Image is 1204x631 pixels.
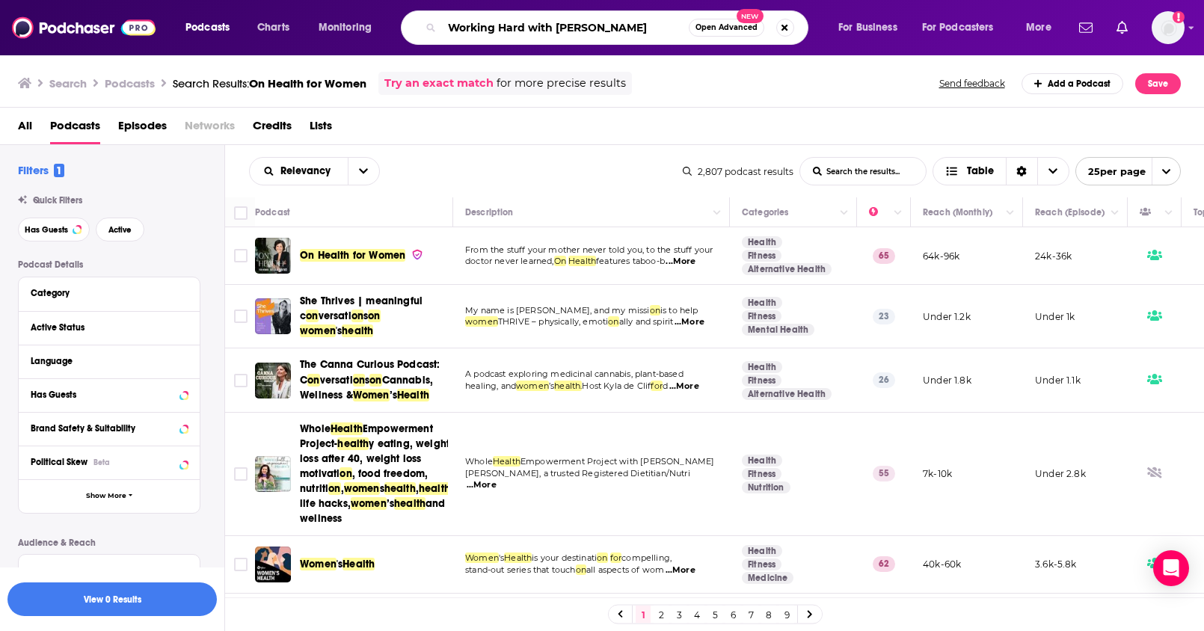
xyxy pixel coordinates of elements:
[1035,374,1081,387] p: Under 1.1k
[672,606,687,624] a: 3
[310,114,332,144] a: Lists
[742,236,782,248] a: Health
[742,388,832,400] a: Alternative Health
[742,250,781,262] a: Fitness
[1160,204,1178,222] button: Column Actions
[650,305,660,315] span: on
[18,163,64,177] h2: Filters
[250,166,348,176] button: open menu
[255,298,291,334] a: She Thrives | meaningful conversations on women's health
[300,248,423,263] a: On Health for Women
[651,381,663,391] span: for
[889,204,907,222] button: Column Actions
[384,482,416,495] span: health
[576,564,586,575] span: on
[689,19,764,37] button: Open AdvancedNew
[300,357,448,402] a: The Canna Curious Podcast: ConversationsonCannabis, Wellness &Women’sHealth
[1173,11,1185,23] svg: Add a profile image
[415,10,823,45] div: Search podcasts, credits, & more...
[394,497,426,510] span: health
[669,381,699,393] span: ...More
[31,423,175,434] div: Brand Safety & Suitability
[1153,550,1189,586] div: Open Intercom Messenger
[835,204,853,222] button: Column Actions
[185,17,230,38] span: Podcasts
[173,76,366,90] div: Search Results:
[742,558,781,570] a: Fitness
[341,482,344,495] span: ,
[54,164,64,177] span: 1
[923,374,971,387] p: Under 1.8k
[465,369,684,379] span: A podcast exploring medicinal cannabis, plant-based
[493,456,520,467] span: Health
[416,482,419,495] span: ,
[1035,250,1072,262] p: 24k-36k
[923,310,971,323] p: Under 1.2k
[300,422,331,435] span: Whole
[689,606,704,624] a: 4
[351,310,363,322] span: on
[255,363,291,398] img: The Canna Curious Podcast: Conversations on Cannabis, Wellness & Women’s Health
[319,17,372,38] span: Monitoring
[1016,16,1070,40] button: open menu
[337,437,369,450] span: health
[25,226,68,234] span: Has Guests
[568,256,596,266] span: Health
[742,481,790,493] a: Nutrition
[586,564,664,575] span: all aspects of wom
[343,558,375,570] span: Health
[31,385,188,404] button: Has Guests
[249,76,366,90] span: On Health for Women
[465,456,493,467] span: Whole
[1106,204,1124,222] button: Column Actions
[742,310,781,322] a: Fitness
[255,456,291,492] img: Whole Health Empowerment Project- healthy eating, weight loss after 40, weight loss motivation, f...
[234,249,248,262] span: Toggle select row
[380,482,384,495] span: s
[50,114,100,144] a: Podcasts
[255,547,291,582] img: Women's Health
[708,204,726,222] button: Column Actions
[742,203,788,221] div: Categories
[654,606,669,624] a: 2
[7,582,217,616] button: View 0 Results
[365,374,369,387] span: s
[234,558,248,571] span: Toggle select row
[348,158,379,185] button: open menu
[742,297,782,309] a: Health
[353,389,390,401] span: Women
[390,389,397,401] span: ’s
[933,157,1069,185] button: Choose View
[351,497,387,510] span: women
[675,316,704,328] span: ...More
[498,316,608,327] span: THRIVE – physically, emoti
[725,606,740,624] a: 6
[923,558,961,570] p: 40k-60k
[554,256,566,266] span: On
[1035,467,1086,480] p: Under 2.8k
[873,556,895,571] p: 62
[300,374,433,401] span: Cannabis, Wellness &
[1073,15,1099,40] a: Show notifications dropdown
[31,561,188,579] button: Power Score™
[368,310,380,322] span: on
[779,606,794,624] a: 9
[31,566,175,576] div: Power Score™
[31,457,87,467] span: Political Skew
[344,482,380,495] span: women
[497,75,626,92] span: for more precise results
[93,458,110,467] div: Beta
[12,13,156,42] img: Podchaser - Follow, Share and Rate Podcasts
[96,218,144,241] button: Active
[336,324,342,337] span: 's
[838,17,897,38] span: For Business
[31,419,188,437] button: Brand Safety & Suitability
[308,16,391,40] button: open menu
[742,572,793,584] a: Medicine
[300,482,455,510] span: y life hacks,
[761,606,776,624] a: 8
